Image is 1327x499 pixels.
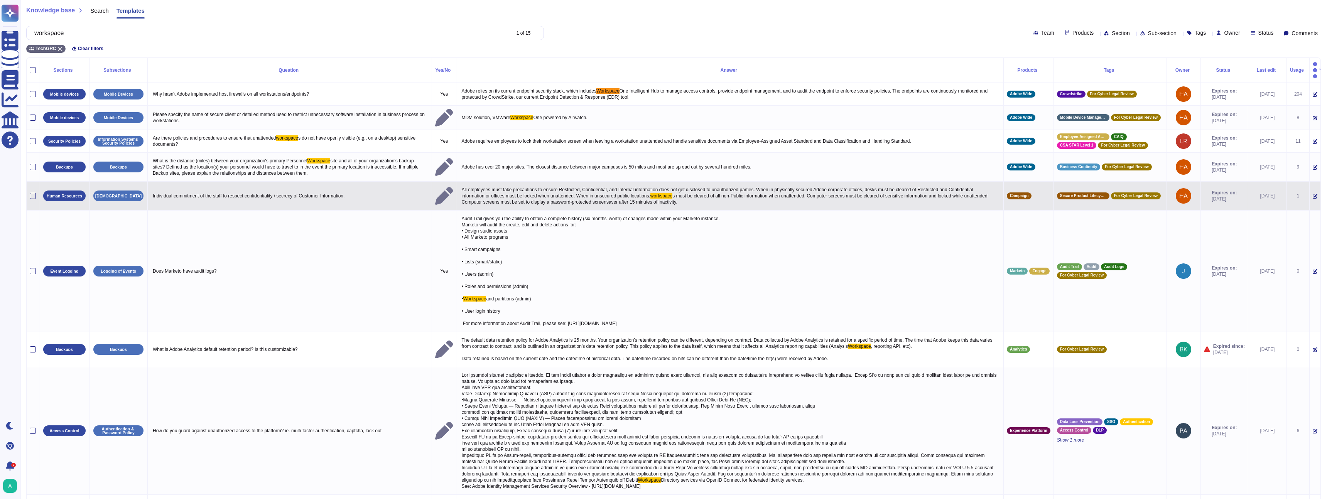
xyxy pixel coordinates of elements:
img: user [1176,133,1191,149]
span: [DATE] [1212,141,1237,147]
div: [DATE] [1251,428,1283,434]
span: For Cyber Legal Review [1060,273,1104,277]
img: user [1176,342,1191,357]
span: Expires on: [1212,265,1237,271]
span: [DATE] [1212,431,1237,437]
p: Backups [110,347,127,352]
span: Access Control [1060,428,1088,432]
span: The default data retention policy for Adobe Analytics is 25 months. Your organization's retention... [461,337,993,349]
p: Individual commitment of the staff to respect confidentiality / secrecy of Customer Information. [151,191,429,201]
span: Owner [1224,30,1240,35]
span: Mobile Device Management [1060,116,1106,120]
div: [DATE] [1251,268,1283,274]
span: For Cyber Legal Review [1090,92,1134,96]
span: Audit [1087,265,1097,269]
p: Yes [435,138,453,144]
p: How do you guard against unauthorized access to the platform? ie. multi-factor authentication, ca... [151,426,429,436]
span: Status [1258,30,1274,35]
span: What is the distance (miles) between your organization's primary Personnel [153,158,307,164]
span: SSO [1107,420,1115,424]
div: [DATE] [1251,193,1283,199]
div: Subsections [93,68,144,72]
div: [DATE] [1251,138,1283,144]
p: Does Marketo have audit logs? [151,266,429,276]
div: 0 [1290,346,1306,352]
span: Workspace [463,296,486,302]
span: For Cyber Legal Review [1101,143,1145,147]
span: Campaign [1010,194,1028,198]
p: Access Control [49,429,79,433]
span: Adobe Wide [1010,165,1032,169]
span: Clear filters [78,46,103,51]
span: Knowledge base [26,7,75,13]
img: user [1176,188,1191,204]
div: Owner [1170,68,1197,72]
span: Adobe Wide [1010,116,1032,120]
img: user [1176,86,1191,102]
span: Search [90,8,109,13]
p: Security Policies [48,139,81,143]
p: Mobile Devices [104,92,133,96]
span: Expires on: [1212,425,1237,431]
p: Yes [435,91,453,97]
span: Analytics [1010,347,1027,351]
div: 2 [11,463,16,467]
span: CSA STAR Level 1 [1060,143,1094,147]
p: Logging of Events [101,269,136,273]
span: Workspace [510,115,534,120]
span: [DATE] [1212,118,1237,124]
p: Please specify the name of secure client or detailed method used to restrict unnecessary software... [151,110,429,126]
div: [DATE] [1251,346,1283,352]
span: Comments [1292,30,1318,36]
div: 11 [1290,138,1306,144]
p: Backups [110,165,127,169]
span: Directory services via OpenID Connect for federated identity services. See: Adobe Identity Manage... [461,477,804,489]
p: Why hasn't Adobe implemented host firewalls on all workstations/endpoints? [151,89,429,99]
span: [DATE] [1212,271,1237,277]
span: Tags [1195,30,1206,35]
button: user [2,477,22,494]
p: [DEMOGRAPHIC_DATA] [95,194,142,198]
div: [DATE] [1251,91,1283,97]
span: For Cyber Legal Review [1114,116,1158,120]
span: Workspace [848,344,871,349]
span: Expired since: [1213,343,1245,349]
span: Employee-Assigned Asset Standard [1060,135,1106,139]
span: Sub-section [1148,30,1177,36]
div: 204 [1290,91,1306,97]
div: Yes/No [435,68,453,72]
p: Mobile Devices [104,116,133,120]
div: 8 [1290,115,1306,121]
span: Expires on: [1212,111,1237,118]
span: s must be cleared of all non-Public information when unattended. Computer screens must be cleared... [461,193,990,205]
span: One Intelligent Hub to manage access controls, provide endpoint management, and to audit the endp... [461,88,989,100]
div: 9 [1290,164,1306,170]
span: MDM solution, VMWare [461,115,510,120]
div: 6 [1290,428,1306,434]
span: Products [1072,30,1094,35]
span: Expires on: [1212,88,1237,94]
span: Crowdstrike [1060,92,1082,96]
span: s do not have openly visible (e.g., on a desktop) sensitive documents? [153,135,417,147]
span: Are there policies and procedures to ensure that unattended [153,135,276,141]
span: Engage [1032,269,1046,273]
input: Search by keywords [30,26,510,40]
span: Marketo [1010,269,1025,273]
p: Backups [56,165,73,169]
span: Adobe relies on its current endpoint security stack, which includes [461,88,596,94]
img: user [1176,263,1191,279]
span: Team [1041,30,1054,35]
div: 1 [1290,193,1306,199]
span: Expires on: [1212,135,1237,141]
p: What is Adobe Analytics default retention period? Is this customizable? [151,344,429,354]
span: Audit Trail gives you the ability to obtain a complete history (six months' worth) of changes mad... [461,216,719,302]
span: For Cyber Legal Review [1114,194,1158,198]
span: Secure Product Lifecycle Standard [1060,194,1106,198]
span: Adobe Wide [1010,139,1032,143]
span: workspace [276,135,298,141]
div: Status [1204,68,1245,72]
span: and partitions (admin) • User login history For more information about Audit Trail, please see: [... [461,296,616,326]
div: Usage [1290,68,1306,72]
span: Data Loss Prevention [1060,420,1099,424]
div: Tags [1057,68,1163,72]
